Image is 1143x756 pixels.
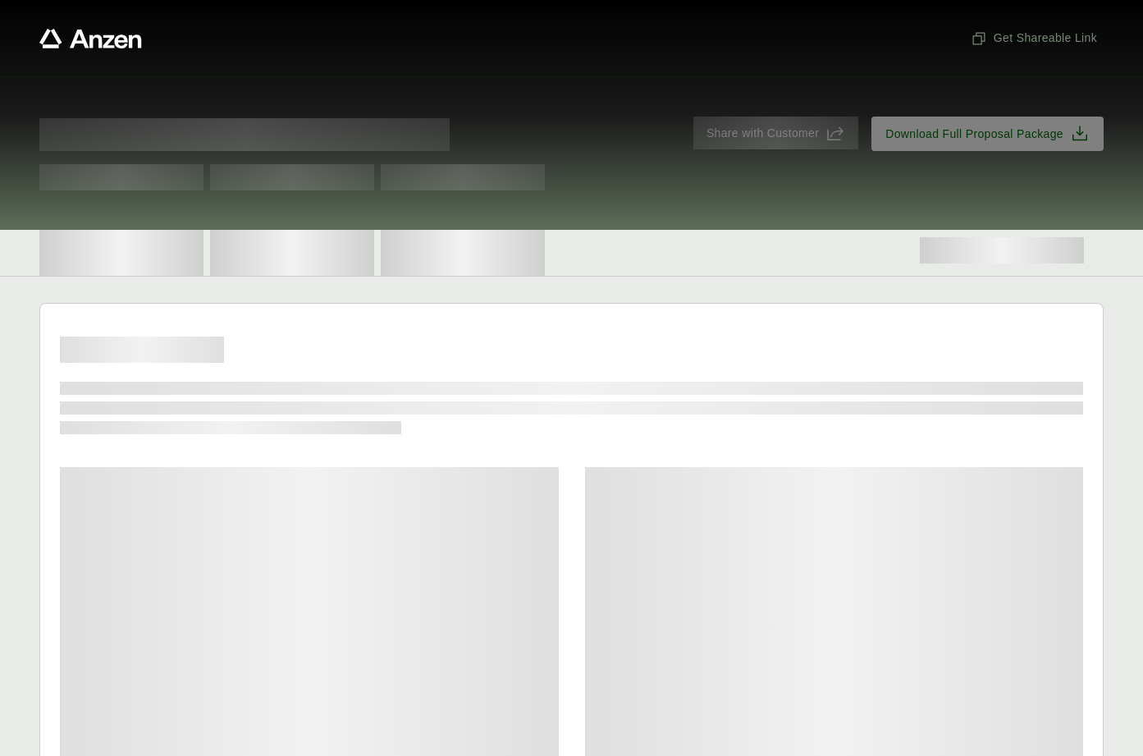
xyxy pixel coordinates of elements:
span: Test [381,164,545,190]
span: Test [210,164,374,190]
button: Get Shareable Link [964,23,1104,53]
span: Proposal for [39,118,450,151]
span: Get Shareable Link [971,30,1097,47]
span: Share with Customer [706,125,819,142]
span: Test [39,164,203,190]
a: Anzen website [39,29,142,48]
